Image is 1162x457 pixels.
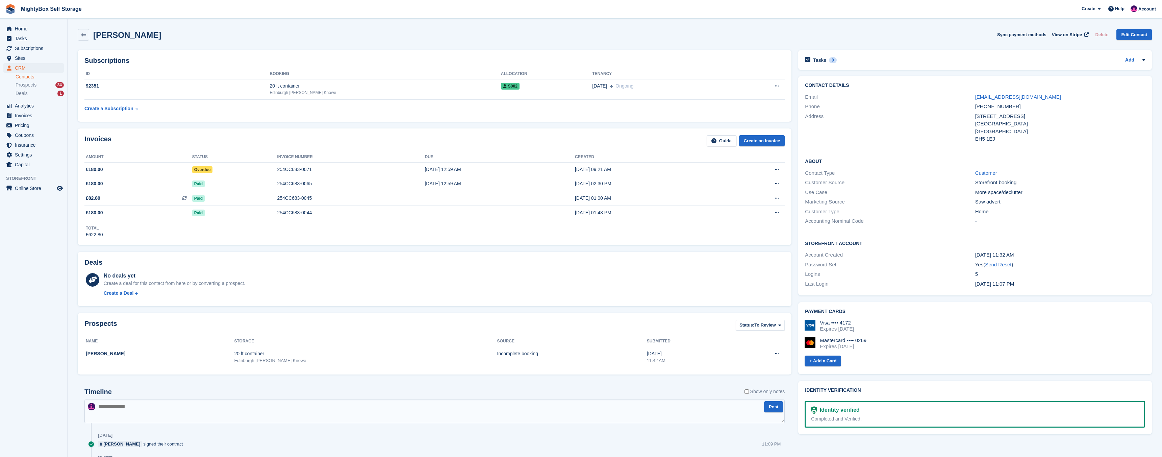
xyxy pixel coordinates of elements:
span: Paid [192,195,205,202]
span: Subscriptions [15,44,55,53]
a: Create a Deal [104,290,245,297]
a: + Add a Card [805,356,841,367]
a: menu [3,111,64,120]
th: Booking [270,69,501,79]
a: Create a Subscription [84,102,138,115]
div: [PERSON_NAME] [86,350,234,357]
img: Mastercard Logo [805,337,815,348]
span: CRM [15,63,55,73]
div: 5 [975,270,1145,278]
span: Analytics [15,101,55,111]
div: [STREET_ADDRESS] [975,113,1145,120]
a: menu [3,101,64,111]
span: To Review [754,322,776,329]
th: Source [497,336,647,347]
img: Richard Marsh [1131,5,1137,12]
span: Paid [192,181,205,187]
a: Preview store [56,184,64,192]
div: 92351 [84,82,270,90]
th: Status [192,152,277,163]
span: Tasks [15,34,55,43]
span: £180.00 [86,180,103,187]
span: Status: [739,322,754,329]
th: Submitted [647,336,733,347]
span: £82.80 [86,195,100,202]
div: [GEOGRAPHIC_DATA] [975,120,1145,128]
span: Storefront [6,175,67,182]
a: Edit Contact [1116,29,1152,40]
span: Pricing [15,121,55,130]
button: Status: To Review [736,320,785,331]
div: 11:09 PM [762,441,781,447]
h2: About [805,158,1145,164]
span: [DATE] [592,82,607,90]
a: MightyBox Self Storage [18,3,84,15]
span: Online Store [15,184,55,193]
h2: Tasks [813,57,826,63]
span: Help [1115,5,1125,12]
div: Password Set [805,261,975,269]
input: Show only notes [744,388,749,395]
a: menu [3,160,64,169]
span: Settings [15,150,55,160]
a: menu [3,34,64,43]
th: Amount [84,152,192,163]
span: S002 [501,83,520,90]
div: [PERSON_NAME] [103,441,140,447]
div: Contact Type [805,169,975,177]
a: Deals 1 [16,90,64,97]
div: EH5 1EJ [975,135,1145,143]
span: Deals [16,90,28,97]
div: Create a Deal [104,290,134,297]
div: More space/declutter [975,189,1145,196]
span: View on Stripe [1052,31,1082,38]
a: menu [3,184,64,193]
th: Allocation [501,69,592,79]
div: Marketing Source [805,198,975,206]
div: Create a deal for this contact from here or by converting a prospect. [104,280,245,287]
div: [DATE] 02:30 PM [575,180,726,187]
div: Mastercard •••• 0269 [820,337,866,343]
div: 11:42 AM [647,357,733,364]
span: Account [1138,6,1156,13]
div: 0 [829,57,837,63]
span: Home [15,24,55,33]
th: ID [84,69,270,79]
a: menu [3,150,64,160]
div: Storefront booking [975,179,1145,187]
a: View on Stripe [1049,29,1090,40]
a: menu [3,63,64,73]
a: Contacts [16,74,64,80]
div: [DATE] [98,433,112,438]
div: 254CC683-0044 [277,209,425,216]
div: Customer Type [805,208,975,216]
div: 254CC683-0045 [277,195,425,202]
div: Customer Source [805,179,975,187]
div: [DATE] 12:59 AM [425,180,575,187]
img: stora-icon-8386f47178a22dfd0bd8f6a31ec36ba5ce8667c1dd55bd0f319d3a0aa187defe.svg [5,4,16,14]
div: Identity verified [817,406,860,414]
h2: Payment cards [805,309,1145,314]
img: Identity Verification Ready [811,406,817,414]
span: Sites [15,53,55,63]
span: Coupons [15,130,55,140]
div: [DATE] 12:59 AM [425,166,575,173]
div: Edinburgh [PERSON_NAME] Knowe [234,357,497,364]
h2: Storefront Account [805,240,1145,246]
div: [DATE] 01:00 AM [575,195,726,202]
a: Prospects 34 [16,81,64,89]
div: Accounting Nominal Code [805,217,975,225]
img: Visa Logo [805,320,815,331]
th: Invoice number [277,152,425,163]
div: 20 ft container [234,350,497,357]
div: Edinburgh [PERSON_NAME] Knowe [270,90,501,96]
div: Incomplete booking [497,350,647,357]
div: 254CC683-0071 [277,166,425,173]
a: Guide [707,135,736,146]
span: Invoices [15,111,55,120]
div: Create a Subscription [84,105,133,112]
span: Insurance [15,140,55,150]
h2: Prospects [84,320,117,332]
th: Created [575,152,726,163]
div: No deals yet [104,272,245,280]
